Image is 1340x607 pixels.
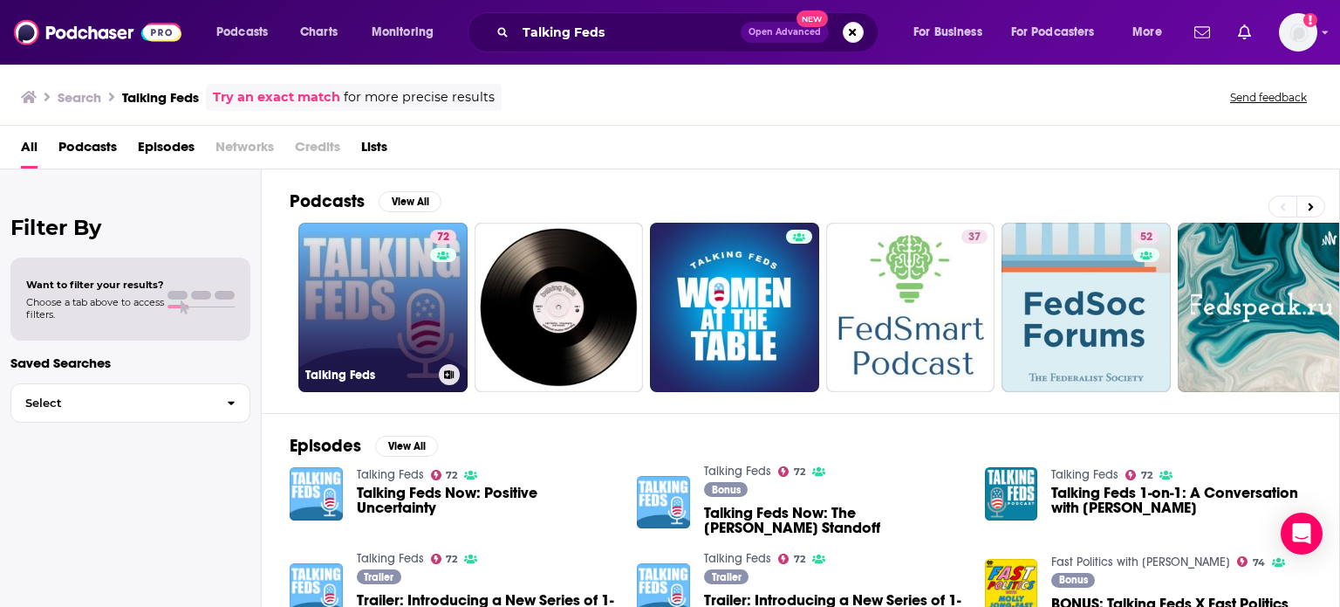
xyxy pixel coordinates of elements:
[138,133,195,169] a: Episodes
[364,572,393,583] span: Trailer
[290,435,438,457] a: EpisodesView All
[741,22,829,43] button: Open AdvancedNew
[359,18,456,46] button: open menu
[1000,18,1120,46] button: open menu
[968,229,981,246] span: 37
[430,230,456,244] a: 72
[796,10,828,27] span: New
[1141,472,1152,479] span: 72
[1051,555,1230,569] a: Fast Politics with Molly Jong-Fast
[704,506,964,535] span: Talking Feds Now: The [PERSON_NAME] Standoff
[712,485,741,495] span: Bonus
[446,472,457,479] span: 72
[446,555,457,563] span: 72
[215,133,274,169] span: Networks
[1231,17,1258,47] a: Show notifications dropdown
[1051,486,1311,515] a: Talking Feds 1-on-1: A Conversation with Val Demings
[14,16,181,49] img: Podchaser - Follow, Share and Rate Podcasts
[1253,559,1265,567] span: 74
[778,554,805,564] a: 72
[794,468,805,476] span: 72
[26,279,164,291] span: Want to filter your results?
[213,87,340,107] a: Try an exact match
[1002,223,1171,392] a: 52
[11,397,213,409] span: Select
[295,133,340,169] span: Credits
[431,470,458,480] a: 72
[749,28,821,37] span: Open Advanced
[826,223,995,392] a: 37
[289,18,348,46] a: Charts
[712,572,742,583] span: Trailer
[961,230,988,244] a: 37
[437,229,449,246] span: 72
[516,18,741,46] input: Search podcasts, credits, & more...
[431,554,458,564] a: 72
[794,555,805,563] span: 72
[204,18,291,46] button: open menu
[58,89,101,106] h3: Search
[290,190,441,212] a: PodcastsView All
[1140,229,1152,246] span: 52
[1132,20,1162,45] span: More
[357,467,424,482] a: Talking Feds
[26,296,164,321] span: Choose a tab above to access filters.
[704,506,964,535] a: Talking Feds Now: The Barr-Berman Standoff
[1059,575,1088,585] span: Bonus
[1125,470,1152,480] a: 72
[361,133,387,169] a: Lists
[375,436,438,457] button: View All
[305,368,432,383] h3: Talking Feds
[704,464,771,479] a: Talking Feds
[484,12,895,52] div: Search podcasts, credits, & more...
[1187,17,1217,47] a: Show notifications dropdown
[1279,13,1317,52] button: Show profile menu
[1279,13,1317,52] span: Logged in as gbrussel
[298,223,468,392] a: 72Talking Feds
[10,383,250,423] button: Select
[1281,513,1323,555] div: Open Intercom Messenger
[1120,18,1184,46] button: open menu
[985,467,1038,521] img: Talking Feds 1-on-1: A Conversation with Val Demings
[344,87,495,107] span: for more precise results
[58,133,117,169] a: Podcasts
[290,190,365,212] h2: Podcasts
[122,89,199,106] h3: Talking Feds
[1051,486,1311,515] span: Talking Feds 1-on-1: A Conversation with [PERSON_NAME]
[290,435,361,457] h2: Episodes
[1133,230,1159,244] a: 52
[21,133,38,169] a: All
[10,215,250,240] h2: Filter By
[1011,20,1095,45] span: For Podcasters
[357,486,617,515] a: Talking Feds Now: Positive Uncertainty
[372,20,434,45] span: Monitoring
[10,355,250,371] p: Saved Searches
[778,466,805,477] a: 72
[1225,90,1312,105] button: Send feedback
[637,476,690,529] img: Talking Feds Now: The Barr-Berman Standoff
[913,20,982,45] span: For Business
[704,551,771,566] a: Talking Feds
[216,20,268,45] span: Podcasts
[1237,556,1265,567] a: 74
[1279,13,1317,52] img: User Profile
[300,20,338,45] span: Charts
[1051,467,1118,482] a: Talking Feds
[379,191,441,212] button: View All
[901,18,1004,46] button: open menu
[290,467,343,521] img: Talking Feds Now: Positive Uncertainty
[357,551,424,566] a: Talking Feds
[1303,13,1317,27] svg: Add a profile image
